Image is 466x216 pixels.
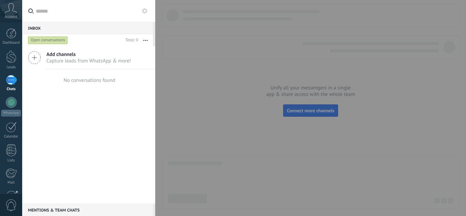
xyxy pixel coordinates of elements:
[1,134,21,139] div: Calendar
[46,51,131,58] span: Add channels
[63,77,115,84] div: No conversations found
[1,110,21,116] div: WhatsApp
[1,181,21,185] div: Mail
[1,41,21,45] div: Dashboard
[22,204,153,216] div: Mentions & Team chats
[1,65,21,70] div: Leads
[22,22,153,34] div: Inbox
[123,37,138,44] div: Total: 0
[46,58,131,64] span: Capture leads from WhatsApp & more!
[5,15,17,19] span: Account
[1,87,21,91] div: Chats
[1,158,21,163] div: Lists
[28,36,68,44] div: Open conversations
